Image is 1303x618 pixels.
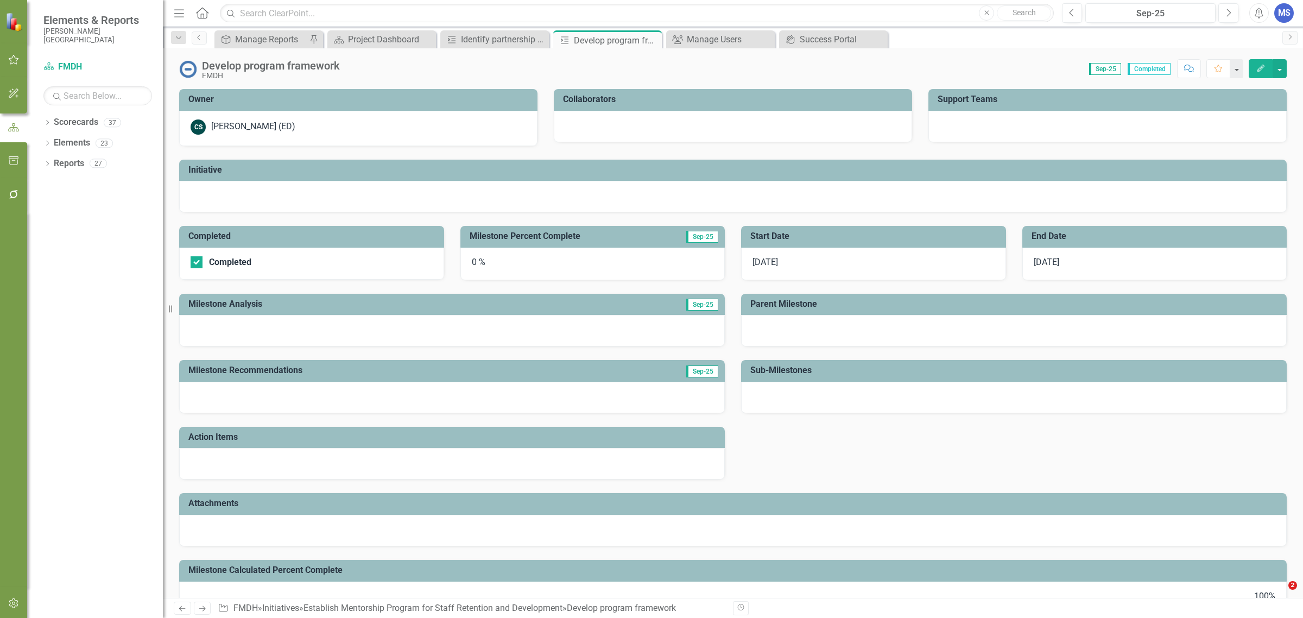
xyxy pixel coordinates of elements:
[782,33,885,46] a: Success Portal
[191,590,1275,603] div: 100%
[997,5,1051,21] button: Search
[686,365,718,377] span: Sep-25
[1013,8,1036,17] span: Search
[90,159,107,168] div: 27
[217,33,307,46] a: Manage Reports
[563,94,907,104] h3: Collaborators
[188,299,555,309] h3: Milestone Analysis
[1034,257,1059,267] span: [DATE]
[461,33,546,46] div: Identify partnership opportunities
[104,118,121,127] div: 37
[1274,3,1294,23] button: MS
[188,499,1281,508] h3: Attachments
[567,603,676,613] div: Develop program framework
[750,299,1281,309] h3: Parent Milestone
[303,603,562,613] a: Establish Mentorship Program for Staff Retention and Development
[188,231,439,241] h3: Completed
[188,432,719,442] h3: Action Items
[460,248,725,280] div: 0 %
[54,137,90,149] a: Elements
[188,565,1281,575] h3: Milestone Calculated Percent Complete
[96,138,113,148] div: 23
[1085,3,1216,23] button: Sep-25
[43,27,152,45] small: [PERSON_NAME][GEOGRAPHIC_DATA]
[43,14,152,27] span: Elements & Reports
[1266,581,1292,607] iframe: Intercom live chat
[188,94,532,104] h3: Owner
[233,603,258,613] a: FMDH
[443,33,546,46] a: Identify partnership opportunities
[330,33,433,46] a: Project Dashboard
[686,231,718,243] span: Sep-25
[1089,63,1121,75] span: Sep-25
[191,119,206,135] div: CS
[752,257,778,267] span: [DATE]
[43,61,152,73] a: FMDH
[1128,63,1171,75] span: Completed
[470,231,662,241] h3: Milestone Percent Complete
[1089,7,1212,20] div: Sep-25
[669,33,772,46] a: Manage Users
[5,12,24,31] img: ClearPoint Strategy
[750,365,1281,375] h3: Sub-Milestones
[687,33,772,46] div: Manage Users
[54,157,84,170] a: Reports
[202,60,340,72] div: Develop program framework
[574,34,659,47] div: Develop program framework
[220,4,1054,23] input: Search ClearPoint...
[211,121,295,133] div: [PERSON_NAME] (ED)
[188,365,600,375] h3: Milestone Recommendations
[348,33,433,46] div: Project Dashboard
[686,299,718,311] span: Sep-25
[202,72,340,80] div: FMDH
[188,165,1281,175] h3: Initiative
[1032,231,1282,241] h3: End Date
[235,33,307,46] div: Manage Reports
[262,603,299,613] a: Initiatives
[938,94,1281,104] h3: Support Teams
[179,60,197,78] img: No Information
[750,231,1001,241] h3: Start Date
[800,33,885,46] div: Success Portal
[54,116,98,129] a: Scorecards
[43,86,152,105] input: Search Below...
[1288,581,1297,590] span: 2
[218,602,725,615] div: » » »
